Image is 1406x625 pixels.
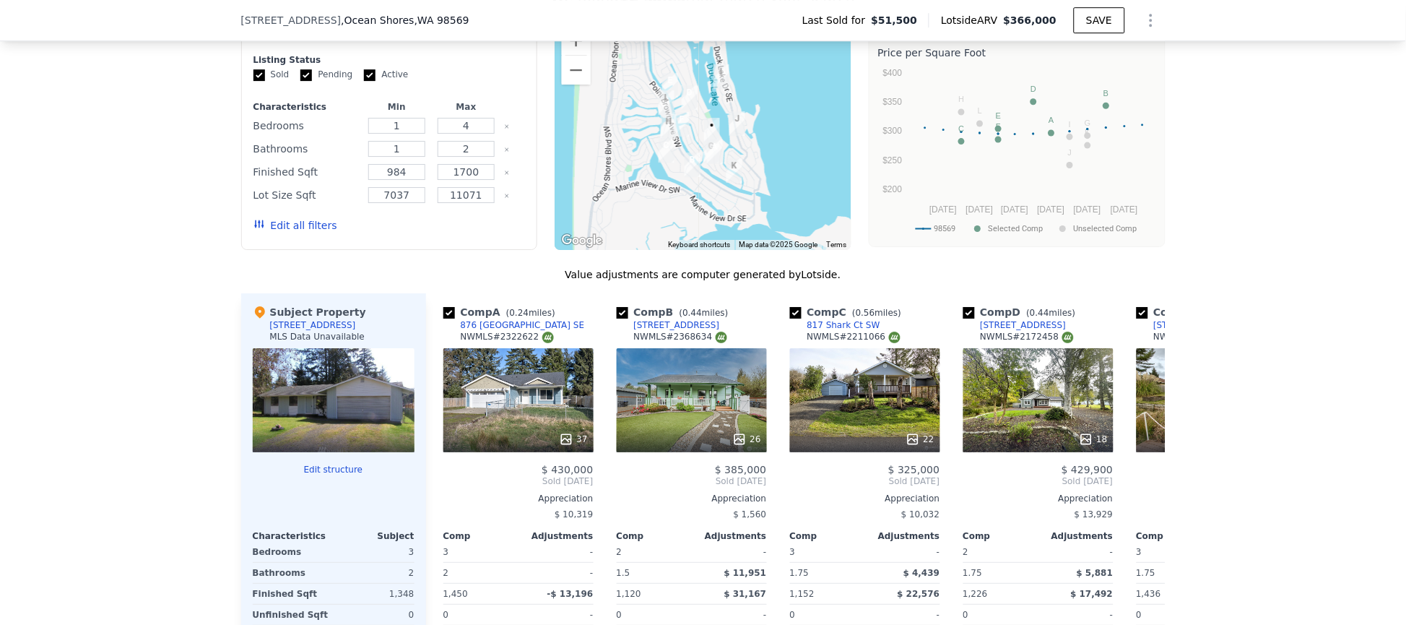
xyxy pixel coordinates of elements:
[898,589,940,599] span: $ 22,576
[695,605,767,625] div: -
[827,241,847,249] a: Terms (opens in new tab)
[1085,128,1090,137] text: K
[656,67,684,103] div: 630 Wolf Ct SE
[617,547,622,557] span: 2
[1074,224,1137,233] text: Unselected Comp
[500,308,561,318] span: ( miles)
[300,69,352,81] label: Pending
[790,563,862,583] div: 1.75
[253,542,331,562] div: Bedrooms
[1001,204,1028,215] text: [DATE]
[634,319,720,331] div: [STREET_ADDRESS]
[1111,204,1138,215] text: [DATE]
[963,493,1114,504] div: Appreciation
[695,542,767,562] div: -
[679,147,706,183] div: 910 Beachcomber Ct SW
[1069,120,1071,129] text: I
[1137,475,1287,487] span: Sold [DATE]
[504,193,510,199] button: Clear
[461,319,585,331] div: 876 [GEOGRAPHIC_DATA] SE
[1137,563,1209,583] div: 1.75
[906,432,934,447] div: 22
[253,101,360,113] div: Characteristics
[617,305,734,319] div: Comp B
[958,124,964,133] text: C
[963,530,1038,542] div: Comp
[872,13,918,27] span: $51,500
[415,14,469,26] span: , WA 98569
[721,152,748,189] div: 980 Mount Olympus Ave SE
[929,204,957,215] text: [DATE]
[674,308,734,318] span: ( miles)
[634,331,727,343] div: NWMLS # 2368634
[790,319,880,331] a: 817 Shark Ct SW
[882,68,902,78] text: $400
[443,610,449,620] span: 0
[882,97,902,107] text: $350
[882,184,902,194] text: $200
[715,464,766,475] span: $ 385,000
[1030,308,1049,318] span: 0.44
[1137,319,1240,331] a: [STREET_ADDRESS]
[1067,148,1072,157] text: J
[364,69,376,81] input: Active
[558,231,606,250] img: Google
[617,475,767,487] span: Sold [DATE]
[521,542,594,562] div: -
[1071,589,1114,599] span: $ 17,492
[253,185,360,205] div: Lot Size Sqft
[856,308,875,318] span: 0.56
[1137,589,1161,599] span: 1,436
[341,13,469,27] span: , Ocean Shores
[547,589,594,599] span: -$ 13,196
[270,319,356,331] div: [STREET_ADDRESS]
[963,610,969,620] span: 0
[790,530,865,542] div: Comp
[669,240,731,250] button: Keyboard shortcuts
[698,133,725,169] div: 877 Mount Olympus Ave SE
[253,530,334,542] div: Characteristics
[790,547,796,557] span: 3
[555,509,593,520] span: $ 10,319
[1137,530,1212,542] div: Comp
[708,59,735,95] div: 582 Blue Wing Loop SE
[518,530,594,542] div: Adjustments
[790,475,940,487] span: Sold [DATE]
[724,568,767,578] span: $ 11,951
[337,563,415,583] div: 2
[1103,88,1108,97] text: B
[802,13,872,27] span: Last Sold for
[903,568,939,578] span: $ 4,439
[724,105,751,142] div: 740 Duck Lake Dr SE
[682,308,702,318] span: 0.44
[617,530,692,542] div: Comp
[521,563,594,583] div: -
[253,28,526,54] div: Modify Comp Filters
[963,563,1036,583] div: 1.75
[807,331,901,343] div: NWMLS # 2211066
[668,106,695,142] div: 717 Island Cir SE
[889,332,901,343] img: NWMLS Logo
[865,530,940,542] div: Adjustments
[1030,85,1036,93] text: D
[1062,464,1113,475] span: $ 429,900
[1041,605,1114,625] div: -
[996,111,1001,120] text: E
[337,605,415,625] div: 0
[724,589,767,599] span: $ 31,167
[878,63,1156,243] svg: A chart.
[253,605,331,625] div: Unfinished Sqft
[732,432,760,447] div: 26
[1004,14,1057,26] span: $366,000
[461,331,554,343] div: NWMLS # 2322622
[878,43,1156,63] div: Price per Square Foot
[253,218,337,233] button: Edit all filters
[963,589,988,599] span: 1,226
[1062,332,1074,343] img: NWMLS Logo
[443,563,516,583] div: 2
[676,79,703,116] div: 638 Itswoot Ave SE
[807,319,880,331] div: 817 Shark Ct SW
[996,122,1001,131] text: F
[963,547,969,557] span: 2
